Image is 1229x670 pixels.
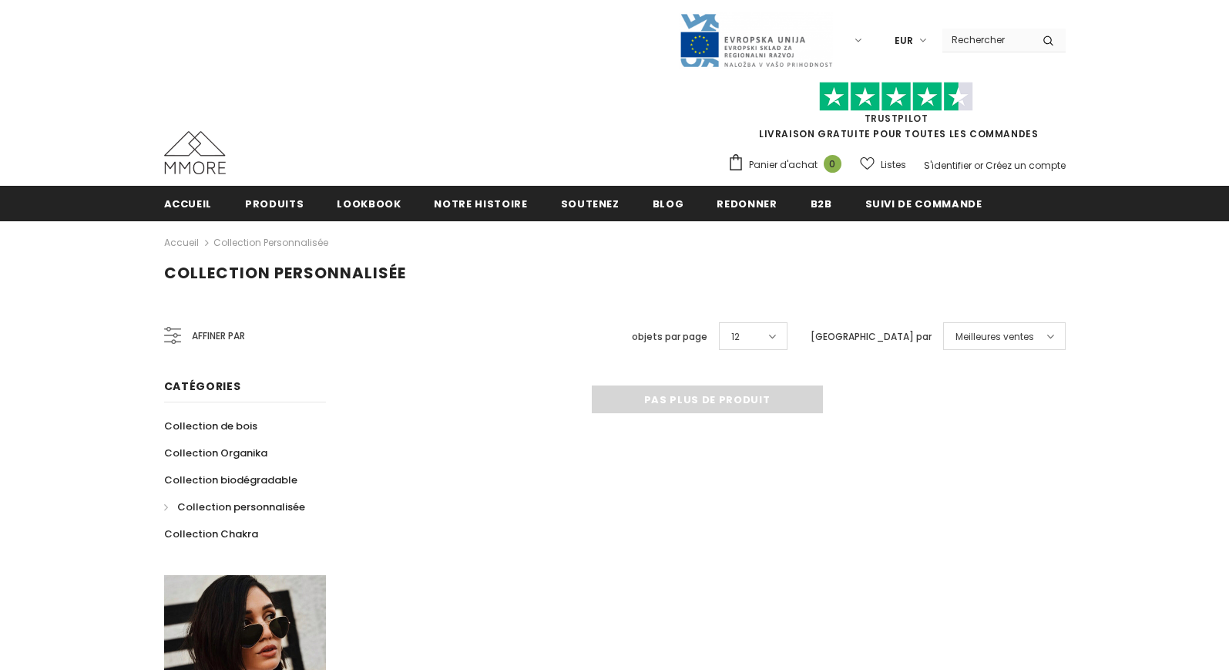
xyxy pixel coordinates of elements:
span: Accueil [164,197,213,211]
span: 12 [731,329,740,345]
a: Lookbook [337,186,401,221]
a: B2B [811,186,832,221]
a: Créez un compte [986,159,1066,172]
label: [GEOGRAPHIC_DATA] par [811,329,932,345]
label: objets par page [632,329,707,345]
span: Lookbook [337,197,401,211]
span: EUR [895,33,913,49]
span: B2B [811,197,832,211]
span: Notre histoire [434,197,527,211]
span: Collection Organika [164,446,267,460]
span: Listes [881,157,906,173]
input: Search Site [942,29,1031,51]
a: soutenez [561,186,620,221]
span: Collection personnalisée [177,500,305,514]
a: Collection personnalisée [213,236,328,249]
span: Panier d'achat [749,157,818,173]
span: 0 [824,155,841,173]
img: Faites confiance aux étoiles pilotes [819,82,973,112]
img: Javni Razpis [679,12,833,69]
span: Suivi de commande [865,197,982,211]
span: Blog [653,197,684,211]
span: Produits [245,197,304,211]
span: or [974,159,983,172]
span: Redonner [717,197,777,211]
a: Accueil [164,234,199,252]
a: Blog [653,186,684,221]
a: Accueil [164,186,213,221]
a: Javni Razpis [679,33,833,46]
span: Meilleures ventes [955,329,1034,345]
span: Catégories [164,379,241,394]
span: Collection de bois [164,419,257,433]
a: TrustPilot [865,112,928,125]
a: Suivi de commande [865,186,982,221]
span: LIVRAISON GRATUITE POUR TOUTES LES COMMANDES [727,89,1066,140]
span: Affiner par [192,328,245,345]
a: Redonner [717,186,777,221]
a: Collection Chakra [164,520,258,547]
a: S'identifier [924,159,972,172]
a: Notre histoire [434,186,527,221]
span: Collection personnalisée [164,262,406,284]
span: soutenez [561,197,620,211]
a: Collection biodégradable [164,466,297,493]
span: Collection Chakra [164,527,258,541]
span: Collection biodégradable [164,473,297,487]
img: Cas MMORE [164,131,226,174]
a: Collection de bois [164,412,257,439]
a: Panier d'achat 0 [727,153,849,177]
a: Collection Organika [164,439,267,466]
a: Produits [245,186,304,221]
a: Collection personnalisée [164,493,305,520]
a: Listes [860,151,906,178]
